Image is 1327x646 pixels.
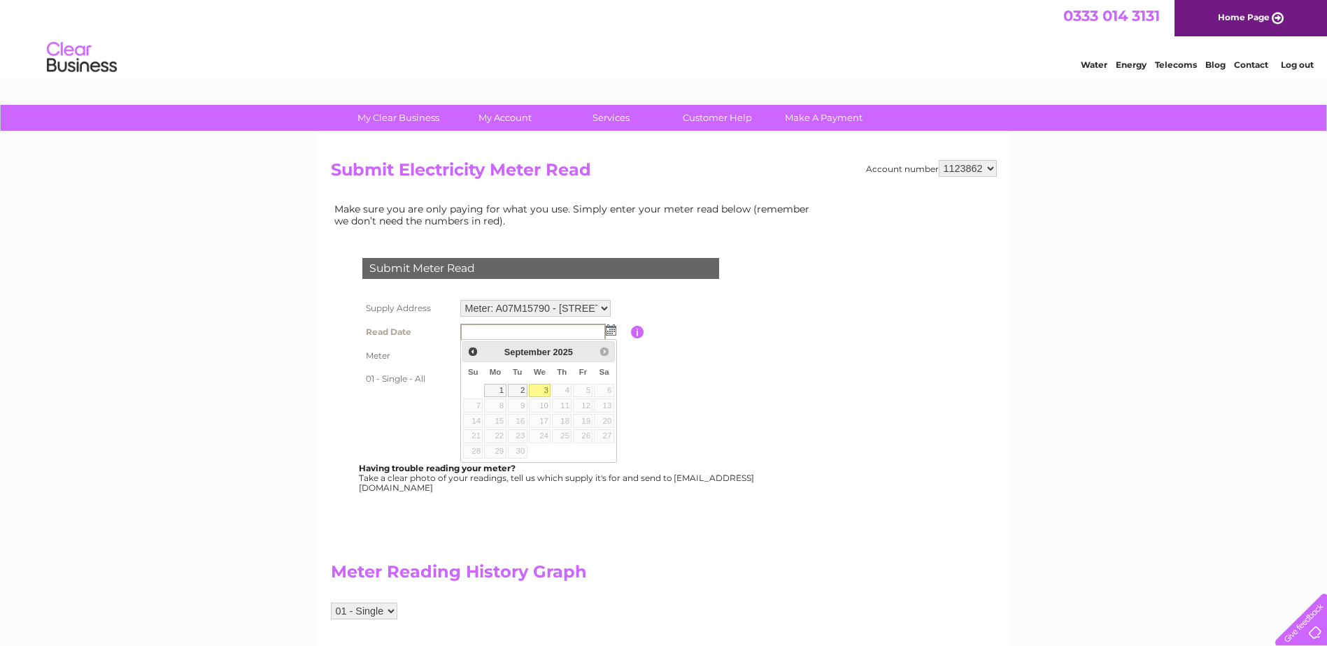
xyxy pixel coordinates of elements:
span: Friday [579,368,588,376]
span: Prev [467,346,478,357]
div: Account number [866,160,997,177]
a: Prev [464,343,481,359]
span: Tuesday [513,368,522,376]
img: ... [606,324,616,336]
a: Customer Help [660,105,775,131]
b: Having trouble reading your meter? [359,463,516,473]
th: 01 - Single - All [359,368,457,390]
span: Monday [490,368,502,376]
a: Telecoms [1155,59,1197,70]
span: 2025 [553,347,572,357]
a: Water [1081,59,1107,70]
div: Clear Business is a trading name of Verastar Limited (registered in [GEOGRAPHIC_DATA] No. 3667643... [334,8,995,68]
th: Supply Address [359,296,457,320]
span: Wednesday [534,368,546,376]
span: Saturday [599,368,609,376]
img: logo.png [46,36,118,79]
a: Services [553,105,669,131]
div: Submit Meter Read [362,258,719,279]
a: 3 [529,384,551,398]
a: Log out [1281,59,1314,70]
span: Sunday [468,368,478,376]
a: My Account [447,105,562,131]
h2: Meter Reading History Graph [331,562,821,589]
h2: Submit Electricity Meter Read [331,160,997,187]
a: 2 [508,384,527,398]
a: Contact [1234,59,1268,70]
td: Make sure you are only paying for what you use. Simply enter your meter read below (remember we d... [331,200,821,229]
input: Information [631,326,644,338]
a: Make A Payment [766,105,881,131]
div: Take a clear photo of your readings, tell us which supply it's for and send to [EMAIL_ADDRESS][DO... [359,464,756,492]
a: Energy [1116,59,1147,70]
td: Are you sure the read you have entered is correct? [457,390,631,417]
span: September [504,347,551,357]
a: Blog [1205,59,1226,70]
th: Read Date [359,320,457,344]
span: Thursday [557,368,567,376]
a: 1 [484,384,506,398]
a: 0333 014 3131 [1063,7,1160,24]
a: My Clear Business [341,105,456,131]
th: Meter [359,344,457,368]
